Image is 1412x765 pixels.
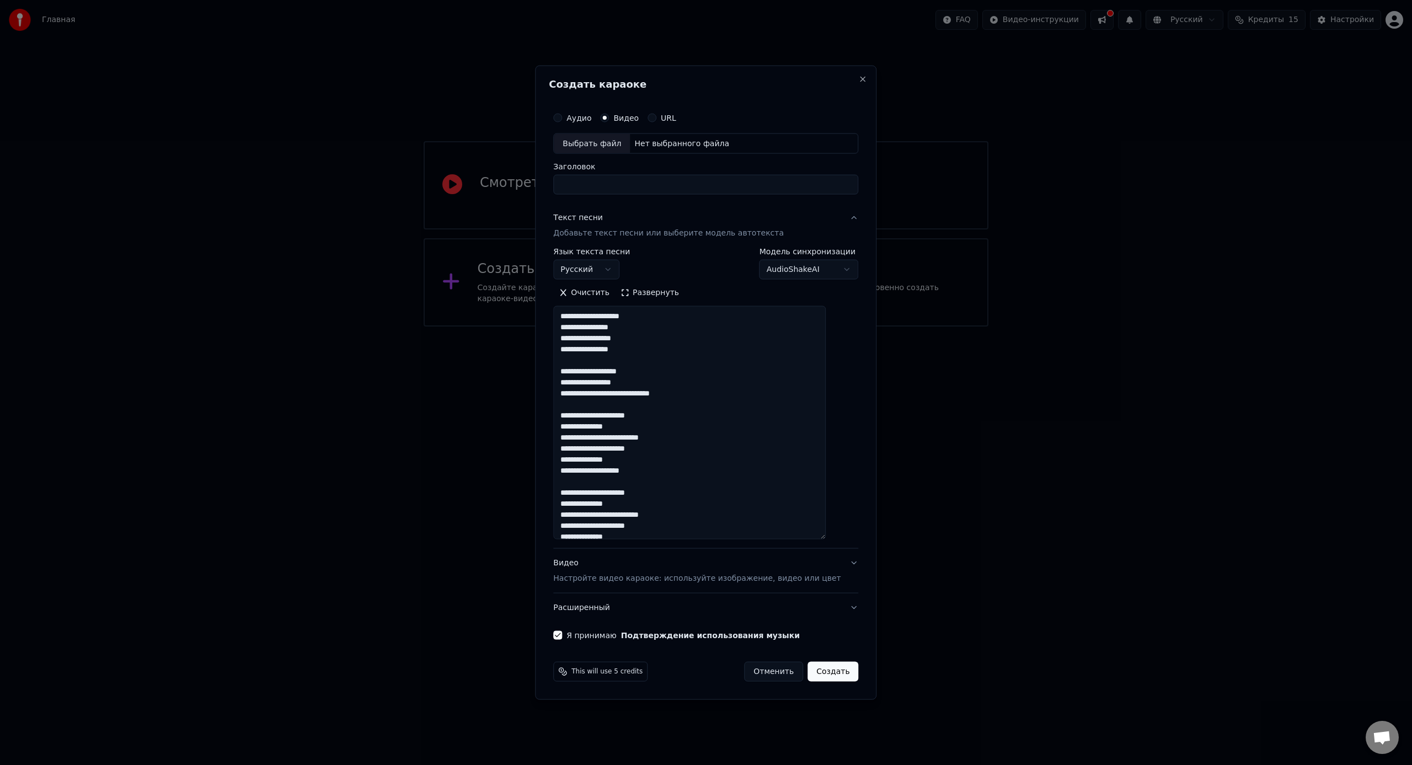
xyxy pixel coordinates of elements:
button: ВидеоНастройте видео караоке: используйте изображение, видео или цвет [553,549,858,593]
button: Очистить [553,284,615,302]
label: Модель синхронизации [760,248,859,255]
p: Добавьте текст песни или выберите модель автотекста [553,228,784,239]
button: Отменить [744,662,803,682]
h2: Создать караоке [549,79,863,89]
div: Текст песниДобавьте текст песни или выберите модель автотекста [553,248,858,548]
label: Язык текста песни [553,248,630,255]
label: Заголовок [553,163,858,170]
button: Текст песниДобавьте текст песни или выберите модель автотекста [553,204,858,248]
button: Создать [807,662,858,682]
button: Развернуть [615,284,684,302]
label: Аудио [566,114,591,121]
div: Видео [553,558,841,584]
label: Видео [613,114,639,121]
label: Я принимаю [566,632,800,639]
button: Расширенный [553,593,858,622]
div: Нет выбранного файла [630,138,734,149]
span: This will use 5 credits [571,667,643,676]
label: URL [661,114,676,121]
div: Выбрать файл [554,133,630,153]
p: Настройте видео караоке: используйте изображение, видео или цвет [553,573,841,584]
div: Текст песни [553,212,603,223]
button: Я принимаю [621,632,800,639]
